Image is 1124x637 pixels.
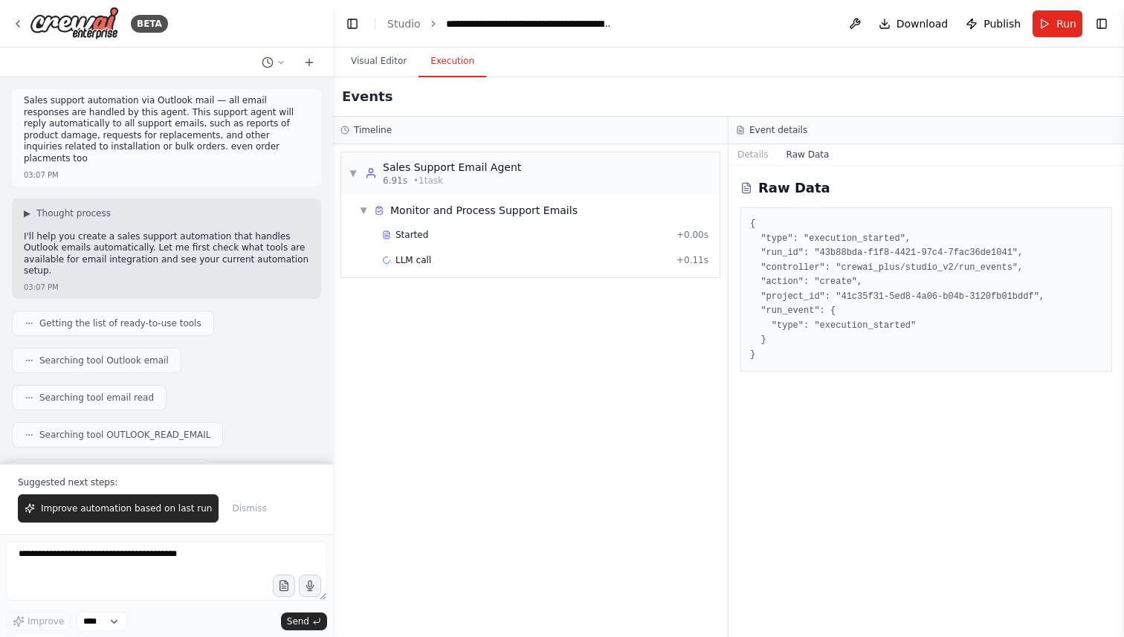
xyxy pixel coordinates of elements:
[339,46,419,77] button: Visual Editor
[960,10,1027,37] button: Publish
[232,502,266,514] span: Dismiss
[676,229,708,241] span: + 0.00s
[395,254,431,266] span: LLM call
[297,54,321,71] button: Start a new chat
[39,355,169,366] span: Searching tool Outlook email
[676,254,708,266] span: + 0.11s
[1056,16,1076,31] span: Run
[873,10,955,37] button: Download
[419,46,486,77] button: Execution
[273,575,295,597] button: Upload files
[36,207,111,219] span: Thought process
[749,124,807,136] h3: Event details
[395,229,428,241] span: Started
[778,144,839,165] button: Raw Data
[30,7,119,40] img: Logo
[39,317,201,329] span: Getting the list of ready-to-use tools
[729,144,778,165] button: Details
[28,615,64,627] span: Improve
[6,612,71,631] button: Improve
[387,18,421,30] a: Studio
[256,54,291,71] button: Switch to previous chat
[24,95,309,165] p: Sales support automation via Outlook mail — all email responses are handled by this agent. This s...
[24,231,309,277] p: I'll help you create a sales support automation that handles Outlook emails automatically. Let me...
[299,575,321,597] button: Click to speak your automation idea
[18,494,219,523] button: Improve automation based on last run
[983,16,1021,31] span: Publish
[24,207,111,219] button: ▶Thought process
[349,167,358,179] span: ▼
[750,217,1102,362] pre: { "type": "execution_started", "run_id": "43b88bda-f1f8-4421-97c4-7fac36de1041", "controller": "c...
[359,204,368,216] span: ▼
[225,494,274,523] button: Dismiss
[1091,13,1112,34] button: Show right sidebar
[24,169,59,181] div: 03:07 PM
[758,178,830,198] h2: Raw Data
[1033,10,1082,37] button: Run
[39,392,154,404] span: Searching tool email read
[41,502,212,514] span: Improve automation based on last run
[354,124,392,136] h3: Timeline
[342,13,363,34] button: Hide left sidebar
[342,86,393,107] h2: Events
[383,160,521,175] div: Sales Support Email Agent
[390,203,578,218] div: Monitor and Process Support Emails
[287,615,309,627] span: Send
[383,175,407,187] span: 6.91s
[413,175,443,187] span: • 1 task
[897,16,949,31] span: Download
[24,207,30,219] span: ▶
[18,476,315,488] p: Suggested next steps:
[39,429,210,441] span: Searching tool OUTLOOK_READ_EMAIL
[281,612,327,630] button: Send
[387,16,613,31] nav: breadcrumb
[131,15,168,33] div: BETA
[24,282,59,293] div: 03:07 PM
